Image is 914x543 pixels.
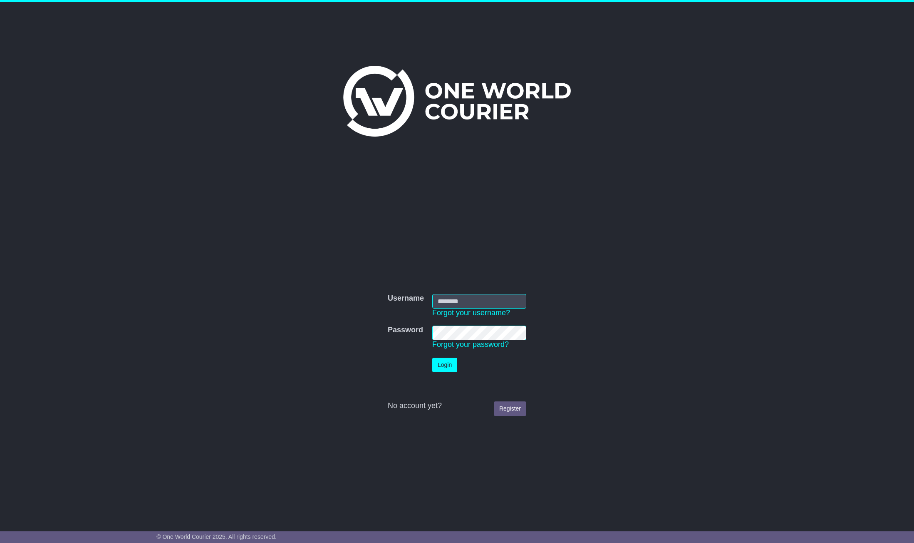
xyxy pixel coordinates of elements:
[388,401,526,411] div: No account yet?
[432,340,509,349] a: Forgot your password?
[343,66,570,137] img: One World
[432,358,457,372] button: Login
[388,294,424,303] label: Username
[494,401,526,416] a: Register
[388,326,423,335] label: Password
[432,309,510,317] a: Forgot your username?
[156,533,277,540] span: © One World Courier 2025. All rights reserved.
